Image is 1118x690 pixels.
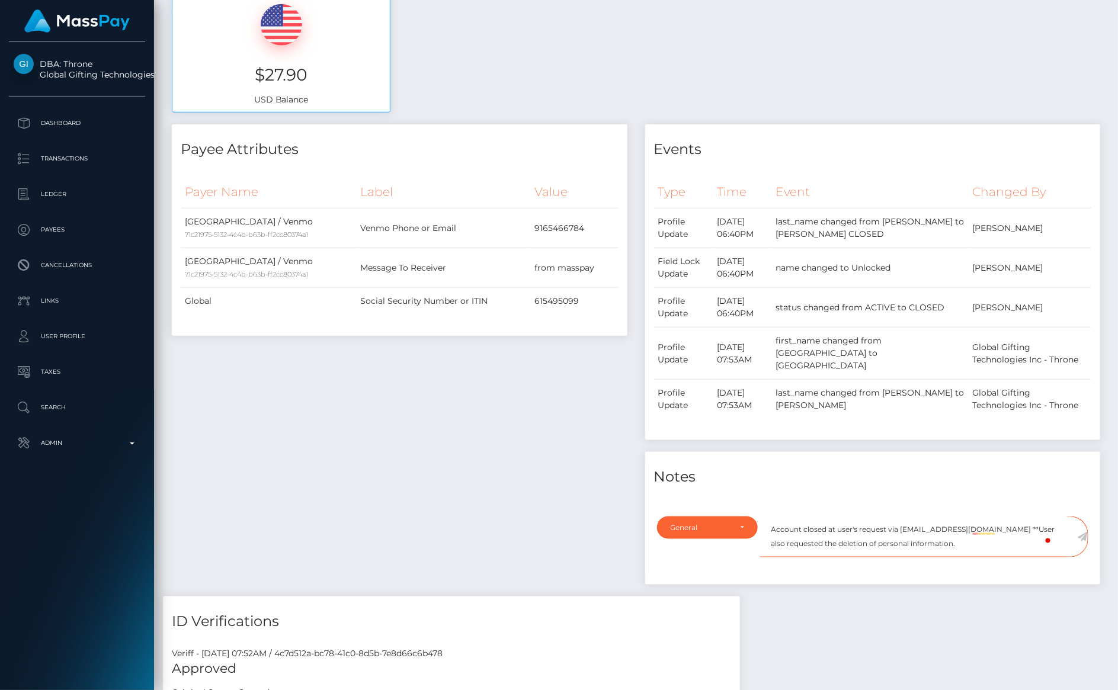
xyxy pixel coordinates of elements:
[968,176,1091,208] th: Changed By
[181,63,381,86] h3: $27.90
[654,208,713,248] td: Profile Update
[531,176,619,208] th: Value
[185,270,308,278] small: 71c21975-5132-4c4b-b63b-ff2cc80374a1
[185,230,308,239] small: 71c21975-5132-4c4b-b63b-ff2cc80374a1
[14,292,140,310] p: Links
[9,393,145,422] a: Search
[713,288,771,328] td: [DATE] 06:40PM
[713,176,771,208] th: Time
[654,380,713,419] td: Profile Update
[968,208,1091,248] td: [PERSON_NAME]
[713,208,771,248] td: [DATE] 06:40PM
[9,286,145,316] a: Links
[654,139,1092,160] h4: Events
[14,221,140,239] p: Payees
[654,328,713,380] td: Profile Update
[163,648,740,660] div: Veriff - [DATE] 07:52AM / 4c7d512a-bc78-41c0-8d5b-7e8d66c6b478
[654,288,713,328] td: Profile Update
[713,380,771,419] td: [DATE] 07:53AM
[14,328,140,345] p: User Profile
[771,208,968,248] td: last_name changed from [PERSON_NAME] to [PERSON_NAME] CLOSED
[14,114,140,132] p: Dashboard
[657,516,758,539] button: General
[14,54,34,74] img: Global Gifting Technologies Inc
[968,288,1091,328] td: [PERSON_NAME]
[172,611,731,632] h4: ID Verifications
[14,185,140,203] p: Ledger
[968,248,1091,288] td: [PERSON_NAME]
[771,176,968,208] th: Event
[14,434,140,452] p: Admin
[654,248,713,288] td: Field Lock Update
[181,288,356,315] td: Global
[172,660,731,679] h5: Approved
[531,288,619,315] td: 615495099
[181,139,619,160] h4: Payee Attributes
[356,176,531,208] th: Label
[9,108,145,138] a: Dashboard
[968,380,1091,419] td: Global Gifting Technologies Inc - Throne
[9,251,145,280] a: Cancellations
[9,144,145,174] a: Transactions
[9,322,145,351] a: User Profile
[654,467,1092,487] h4: Notes
[14,150,140,168] p: Transactions
[531,248,619,288] td: from masspay
[9,59,145,80] span: DBA: Throne Global Gifting Technologies Inc
[713,248,771,288] td: [DATE] 06:40PM
[181,248,356,288] td: [GEOGRAPHIC_DATA] / Venmo
[9,357,145,387] a: Taxes
[356,288,531,315] td: Social Security Number or ITIN
[181,176,356,208] th: Payer Name
[9,428,145,458] a: Admin
[771,380,968,419] td: last_name changed from [PERSON_NAME] to [PERSON_NAME]
[654,176,713,208] th: Type
[181,208,356,248] td: [GEOGRAPHIC_DATA] / Venmo
[671,523,731,532] div: General
[24,9,130,33] img: MassPay Logo
[760,516,1067,557] textarea: To enrich screen reader interactions, please activate Accessibility in Grammarly extension settings
[9,215,145,245] a: Payees
[356,208,531,248] td: Venmo Phone or Email
[968,328,1091,380] td: Global Gifting Technologies Inc - Throne
[531,208,619,248] td: 9165466784
[14,256,140,274] p: Cancellations
[14,399,140,416] p: Search
[14,363,140,381] p: Taxes
[261,4,302,46] img: USD.png
[713,328,771,380] td: [DATE] 07:53AM
[9,179,145,209] a: Ledger
[771,328,968,380] td: first_name changed from [GEOGRAPHIC_DATA] to [GEOGRAPHIC_DATA]
[356,248,531,288] td: Message To Receiver
[771,288,968,328] td: status changed from ACTIVE to CLOSED
[771,248,968,288] td: name changed to Unlocked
